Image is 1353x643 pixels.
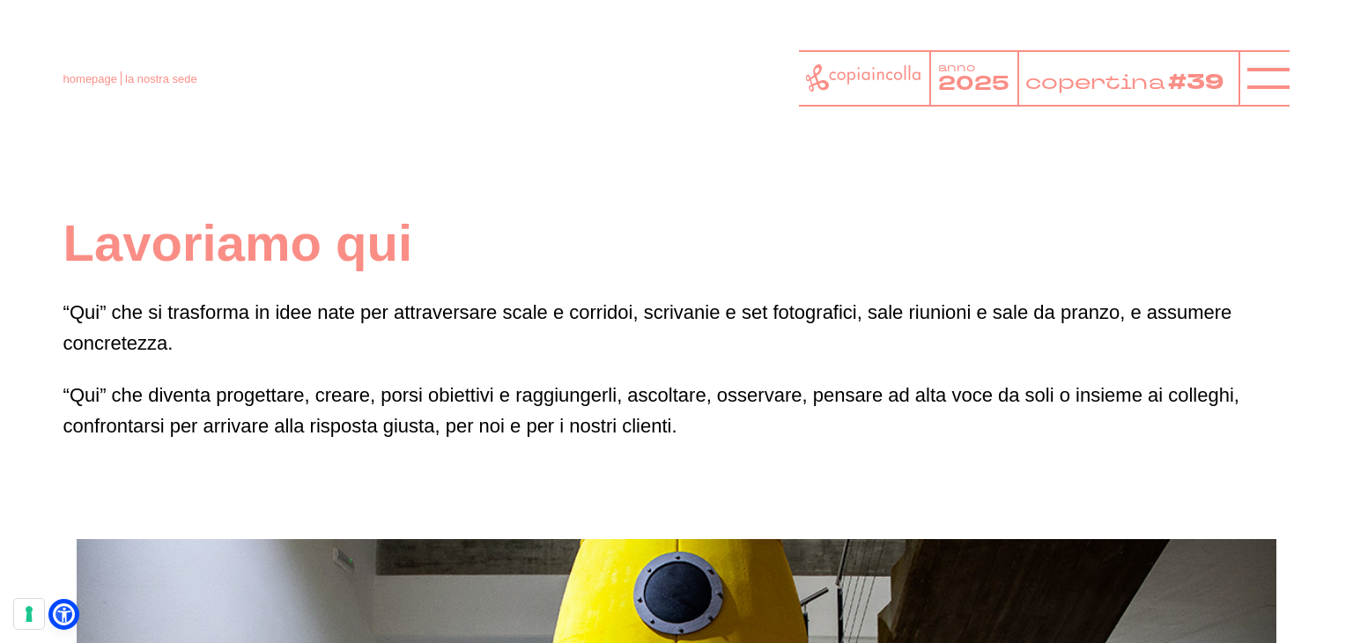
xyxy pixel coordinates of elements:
[63,380,1290,441] p: “Qui” che diventa progettare, creare, porsi obiettivi e raggiungerli, ascoltare, osservare, pensa...
[125,72,197,85] span: la nostra sede
[63,211,1290,276] h1: Lavoriamo qui
[63,297,1290,358] p: “Qui” che si trasforma in idee nate per attraversare scale e corridoi, scrivanie e set fotografic...
[1025,67,1170,95] tspan: copertina
[1173,67,1231,98] tspan: #39
[14,599,44,629] button: Le tue preferenze relative al consenso per le tecnologie di tracciamento
[938,70,1009,98] tspan: 2025
[938,60,975,75] tspan: anno
[63,72,117,85] a: homepage
[53,603,75,625] a: Open Accessibility Menu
